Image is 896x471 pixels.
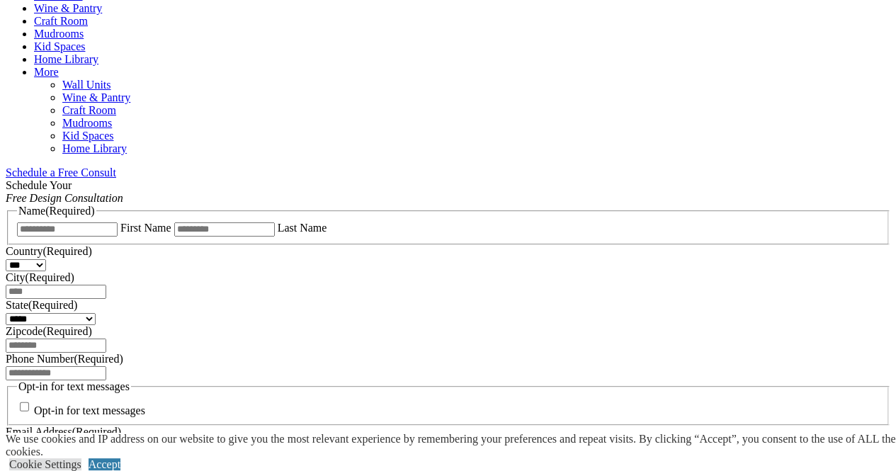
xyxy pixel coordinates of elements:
[42,245,91,257] span: (Required)
[28,299,77,311] span: (Required)
[34,28,84,40] a: Mudrooms
[62,79,110,91] a: Wall Units
[6,433,896,458] div: We use cookies and IP address on our website to give you the most relevant experience by remember...
[6,245,92,257] label: Country
[74,353,123,365] span: (Required)
[6,325,92,337] label: Zipcode
[278,222,327,234] label: Last Name
[9,458,81,470] a: Cookie Settings
[6,271,74,283] label: City
[62,117,112,129] a: Mudrooms
[62,104,116,116] a: Craft Room
[45,205,94,217] span: (Required)
[34,404,145,416] label: Opt-in for text messages
[6,192,123,204] em: Free Design Consultation
[34,40,85,52] a: Kid Spaces
[6,299,77,311] label: State
[34,15,88,27] a: Craft Room
[6,179,123,204] span: Schedule Your
[120,222,171,234] label: First Name
[34,2,102,14] a: Wine & Pantry
[6,166,116,178] a: Schedule a Free Consult (opens a dropdown menu)
[17,205,96,217] legend: Name
[89,458,120,470] a: Accept
[34,53,98,65] a: Home Library
[6,353,123,365] label: Phone Number
[72,426,121,438] span: (Required)
[6,426,121,438] label: Email Address
[62,91,130,103] a: Wine & Pantry
[17,380,131,393] legend: Opt-in for text messages
[34,66,59,78] a: More menu text will display only on big screen
[42,325,91,337] span: (Required)
[25,271,74,283] span: (Required)
[62,142,127,154] a: Home Library
[62,130,113,142] a: Kid Spaces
